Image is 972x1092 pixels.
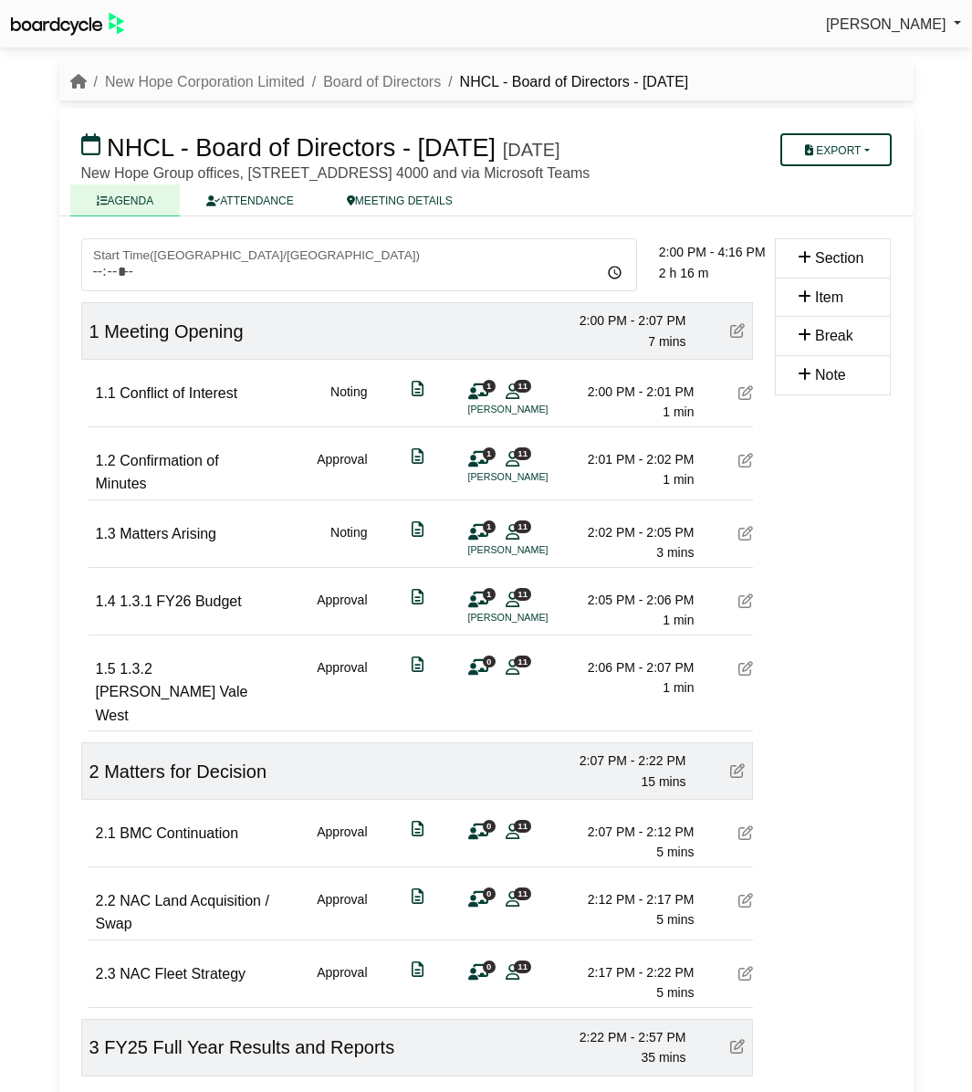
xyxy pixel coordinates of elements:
span: 1.1 [96,385,116,401]
div: Approval [317,889,367,936]
span: 11 [514,588,531,600]
li: [PERSON_NAME] [468,610,605,625]
span: 35 mins [641,1050,685,1065]
button: Export [780,133,891,166]
div: 2:07 PM - 2:12 PM [567,822,695,842]
span: 5 mins [656,985,694,1000]
span: 1.2 [96,453,116,468]
span: Section [815,250,863,266]
div: Noting [330,382,367,423]
a: Board of Directors [323,74,441,89]
a: New Hope Corporation Limited [105,74,305,89]
span: 0 [483,887,496,899]
span: Item [815,289,843,305]
div: 2:00 PM - 2:07 PM [559,310,686,331]
span: 1 [483,380,496,392]
span: [PERSON_NAME] [826,16,946,32]
div: 2:02 PM - 2:05 PM [567,522,695,542]
a: [PERSON_NAME] [826,13,961,37]
li: [PERSON_NAME] [468,542,605,558]
span: 0 [483,961,496,972]
li: NHCL - Board of Directors - [DATE] [441,70,688,94]
div: Approval [317,657,367,728]
span: NAC Land Acquisition / Swap [96,893,269,932]
span: 2.1 [96,825,116,841]
span: 3 [89,1037,99,1057]
span: 3 mins [656,545,694,560]
span: 11 [514,447,531,459]
span: 1 min [663,680,694,695]
span: 11 [514,820,531,832]
div: 2:00 PM - 4:16 PM [659,242,787,262]
a: ATTENDANCE [180,184,319,216]
span: Conflict of Interest [120,385,237,401]
img: BoardcycleBlackGreen-aaafeed430059cb809a45853b8cf6d952af9d84e6e89e1f1685b34bfd5cb7d64.svg [11,13,124,36]
span: 5 mins [656,912,694,927]
span: 1 min [663,472,694,487]
div: 2:00 PM - 2:01 PM [567,382,695,402]
span: FY25 Full Year Results and Reports [104,1037,394,1057]
span: New Hope Group offices, [STREET_ADDRESS] 4000 and via Microsoft Teams [81,165,591,181]
span: 15 mins [641,774,685,789]
span: 1.5 [96,661,116,677]
span: 1 [483,520,496,532]
span: 2 [89,761,99,782]
span: 7 mins [648,334,685,349]
span: 11 [514,961,531,972]
span: Note [815,367,846,383]
span: Matters Arising [120,526,216,541]
div: 2:01 PM - 2:02 PM [567,449,695,469]
span: 11 [514,520,531,532]
a: MEETING DETAILS [320,184,479,216]
span: Matters for Decision [104,761,267,782]
span: 11 [514,656,531,667]
div: 2:22 PM - 2:57 PM [559,1027,686,1047]
span: 5 mins [656,845,694,859]
div: 2:06 PM - 2:07 PM [567,657,695,677]
span: 2 h 16 m [659,266,708,280]
span: Break [815,328,853,343]
span: 1 [483,447,496,459]
span: Meeting Opening [104,321,243,341]
div: Noting [330,522,367,563]
div: 2:12 PM - 2:17 PM [567,889,695,909]
span: 1 min [663,613,694,627]
span: Confirmation of Minutes [96,453,219,492]
div: Approval [317,449,367,496]
span: 1.4 [96,593,116,609]
div: 2:07 PM - 2:22 PM [559,751,686,771]
div: Approval [317,962,367,1003]
span: 0 [483,820,496,832]
span: NHCL - Board of Directors - [DATE] [107,133,496,162]
span: 0 [483,656,496,667]
li: [PERSON_NAME] [468,402,605,417]
span: NAC Fleet Strategy [120,966,246,982]
span: 1 [89,321,99,341]
span: 11 [514,887,531,899]
span: BMC Continuation [120,825,238,841]
nav: breadcrumb [70,70,689,94]
span: 1 [483,588,496,600]
div: Approval [317,590,367,631]
div: [DATE] [503,139,560,161]
span: 1.3.2 [PERSON_NAME] Vale West [96,661,248,723]
span: 2.2 [96,893,116,908]
span: 1 min [663,404,694,419]
a: AGENDA [70,184,181,216]
div: 2:17 PM - 2:22 PM [567,962,695,982]
span: 11 [514,380,531,392]
li: [PERSON_NAME] [468,469,605,485]
span: 1.3 [96,526,116,541]
div: Approval [317,822,367,863]
div: 2:05 PM - 2:06 PM [567,590,695,610]
span: 1.3.1 FY26 Budget [120,593,241,609]
span: 2.3 [96,966,116,982]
